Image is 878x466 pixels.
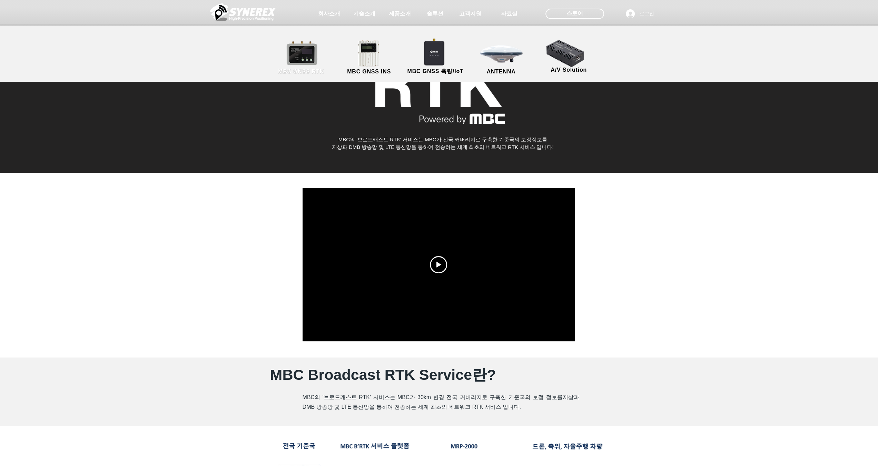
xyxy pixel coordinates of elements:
span: 고객지원 [459,10,481,18]
div: 스토어 [545,9,604,19]
span: MBC GNSS RTK [278,69,324,75]
img: SynRTK__.png [417,34,452,69]
span: 제품소개 [389,10,411,18]
span: 회사소개 [318,10,340,18]
span: 솔루션 [427,10,443,18]
span: 지상파 DMB 방송망 및 LTE 통신망을 통하여 전송하는 세계 최초의 네트워크 RTK 서비스 입니다! [332,144,554,150]
span: A/V Solution [551,67,587,73]
span: MBC의 '브로드캐스트 RTK' 서비스는 MBC가 30km 반경 전국 커버리지로 구축한 기준국의 보정 정보를 [303,394,563,400]
span: 스토어 [566,10,583,17]
span: MBC GNSS 측량/IoT [407,68,463,75]
a: 회사소개 [312,7,346,21]
span: MBC의 '브로드캐스트 RTK' 서비스는 MBC가 전국 커버리지로 구축한 기준국의 보정정보를 [338,136,547,142]
span: ANTENNA [487,69,516,75]
span: MBC GNSS INS [347,69,391,75]
a: 제품소개 [383,7,417,21]
a: 고객지원 [453,7,487,21]
span: 자료실 [501,10,517,18]
iframe: Wix Chat [799,436,878,466]
span: 로그인 [637,10,657,17]
a: A/V Solution [538,38,600,74]
a: MBC GNSS RTK [270,40,332,76]
button: Play video [430,256,447,273]
a: 자료실 [492,7,526,21]
img: MGI2000_front-removebg-preview (1).png [349,38,391,68]
a: MBC GNSS INS [338,40,400,76]
span: MBC Broadcast RTK Service란? [270,366,496,383]
img: 씨너렉스_White_simbol_대지 1.png [210,2,276,22]
a: 기술소개 [347,7,382,21]
a: ANTENNA [470,40,532,76]
a: 솔루션 [418,7,452,21]
button: 로그인 [621,7,659,20]
span: 기술소개 [353,10,375,18]
a: MBC GNSS 측량/IoT [402,40,469,76]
